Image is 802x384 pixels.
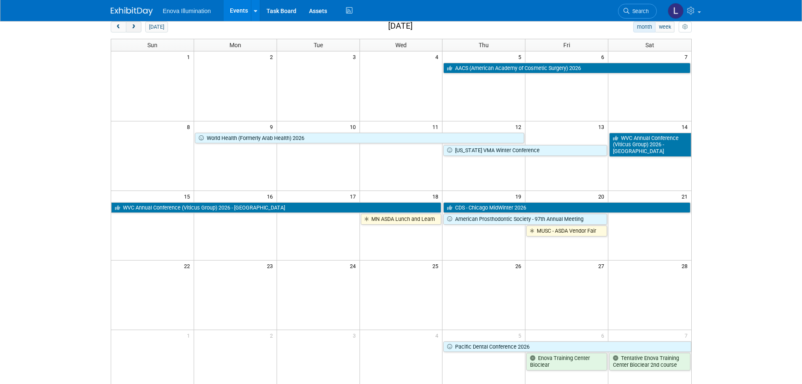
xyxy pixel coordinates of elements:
span: Tue [314,42,323,48]
i: Personalize Calendar [682,24,688,30]
span: 18 [432,191,442,201]
a: Enova Training Center Bioclear [526,353,607,370]
span: 25 [432,260,442,271]
a: AACS (American Academy of Cosmetic Surgery) 2026 [443,63,690,74]
img: Lucas Mlinarcik [668,3,684,19]
span: 4 [434,330,442,341]
a: [US_STATE] VMA Winter Conference [443,145,607,156]
span: 13 [597,121,608,132]
a: MN ASDA Lunch and Learn [361,214,442,225]
span: 7 [684,51,691,62]
button: [DATE] [145,21,168,32]
span: 12 [514,121,525,132]
span: 1 [186,330,194,341]
a: American Prosthodontic Society - 97th Annual Meeting [443,214,607,225]
span: 20 [597,191,608,201]
span: Sat [645,42,654,48]
span: Enova Illumination [163,8,211,14]
a: WVC Annual Conference (Viticus Group) 2026 - [GEOGRAPHIC_DATA] [111,202,442,213]
span: 8 [186,121,194,132]
button: week [655,21,674,32]
span: Thu [479,42,489,48]
a: Tentative Enova Training Center Bioclear 2nd course [609,353,690,370]
button: next [126,21,141,32]
a: World Health (Formerly Arab Health) 2026 [195,133,524,144]
span: 2 [269,51,277,62]
span: Mon [229,42,241,48]
span: 23 [266,260,277,271]
a: CDS - Chicago MidWinter 2026 [443,202,690,213]
span: 9 [269,121,277,132]
span: Fri [563,42,570,48]
h2: [DATE] [388,21,413,31]
button: myCustomButton [679,21,691,32]
span: 15 [183,191,194,201]
span: 10 [349,121,360,132]
span: 6 [600,330,608,341]
span: 5 [517,51,525,62]
a: Pacific Dental Conference 2026 [443,341,691,352]
span: 22 [183,260,194,271]
span: 28 [681,260,691,271]
a: MUSC - ASDA Vendor Fair [526,226,607,236]
button: prev [111,21,126,32]
span: 1 [186,51,194,62]
span: 21 [681,191,691,201]
span: 3 [352,51,360,62]
a: Search [618,4,657,19]
span: 26 [514,260,525,271]
span: Search [629,8,649,14]
span: 3 [352,330,360,341]
span: 27 [597,260,608,271]
img: ExhibitDay [111,7,153,16]
span: Wed [395,42,407,48]
span: 17 [349,191,360,201]
span: 5 [517,330,525,341]
span: 6 [600,51,608,62]
span: 2 [269,330,277,341]
span: 24 [349,260,360,271]
span: 11 [432,121,442,132]
span: 14 [681,121,691,132]
span: 4 [434,51,442,62]
span: 7 [684,330,691,341]
span: 19 [514,191,525,201]
span: 16 [266,191,277,201]
span: Sun [147,42,157,48]
a: WVC Annual Conference (Viticus Group) 2026 - [GEOGRAPHIC_DATA] [609,133,691,157]
button: month [633,21,655,32]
